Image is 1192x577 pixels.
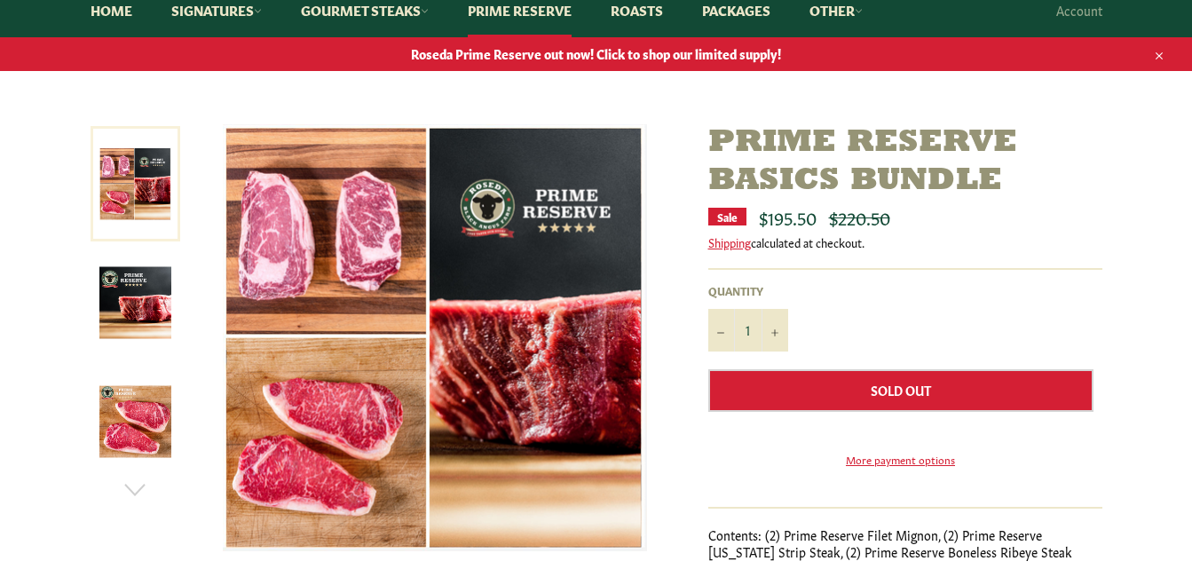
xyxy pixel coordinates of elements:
[871,381,931,399] span: Sold Out
[708,208,746,225] div: Sale
[708,124,1102,201] h1: Prime Reserve Basics Bundle
[708,526,1102,561] p: Contents: (2) Prime Reserve Filet Mignon, (2) Prime Reserve [US_STATE] Strip Steak, (2) Prime Res...
[708,233,751,250] a: Shipping
[708,234,1102,250] div: calculated at checkout.
[708,309,735,352] button: Reduce item quantity by one
[829,204,890,229] s: $220.50
[762,309,788,352] button: Increase item quantity by one
[708,369,1093,412] button: Sold Out
[223,124,646,550] img: Prime Reserve Basics Bundle
[708,452,1093,467] a: More payment options
[708,283,788,298] label: Quantity
[99,386,171,458] img: Prime Reserve Basics Bundle
[99,267,171,339] img: Prime Reserve Basics Bundle
[759,204,817,229] span: $195.50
